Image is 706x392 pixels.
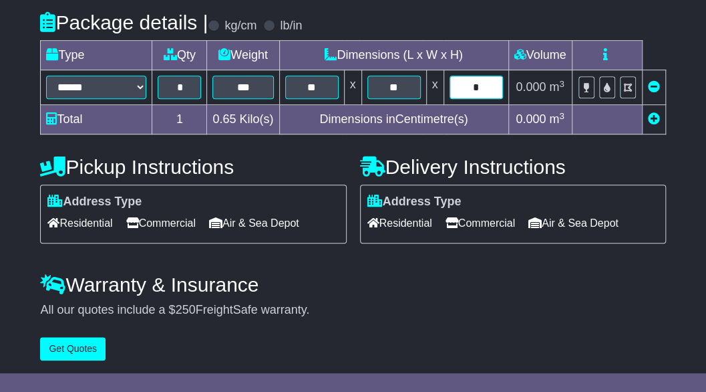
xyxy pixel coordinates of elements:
label: lb/in [280,19,302,33]
td: Total [41,105,152,134]
span: Commercial [446,213,515,233]
td: Qty [152,41,207,70]
td: x [344,70,361,105]
label: Address Type [47,195,142,209]
span: Commercial [126,213,196,233]
span: m [549,80,564,94]
td: Type [41,41,152,70]
span: 250 [176,303,196,316]
label: Address Type [367,195,462,209]
span: 0.65 [212,112,236,126]
sup: 3 [559,111,564,121]
h4: Pickup Instructions [40,156,346,178]
td: x [426,70,444,105]
td: Weight [207,41,279,70]
td: Dimensions (L x W x H) [279,41,508,70]
sup: 3 [559,79,564,89]
label: kg/cm [224,19,256,33]
td: Dimensions in Centimetre(s) [279,105,508,134]
span: Air & Sea Depot [209,213,299,233]
button: Get Quotes [40,337,106,361]
h4: Warranty & Insurance [40,274,665,296]
span: m [549,112,564,126]
div: All our quotes include a $ FreightSafe warranty. [40,303,665,318]
span: 0.000 [516,80,546,94]
span: Residential [367,213,432,233]
td: 1 [152,105,207,134]
h4: Package details | [40,11,208,33]
a: Remove this item [648,80,660,94]
span: 0.000 [516,112,546,126]
a: Add new item [648,112,660,126]
td: Kilo(s) [207,105,279,134]
span: Air & Sea Depot [528,213,619,233]
span: Residential [47,213,112,233]
td: Volume [508,41,572,70]
h4: Delivery Instructions [360,156,666,178]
